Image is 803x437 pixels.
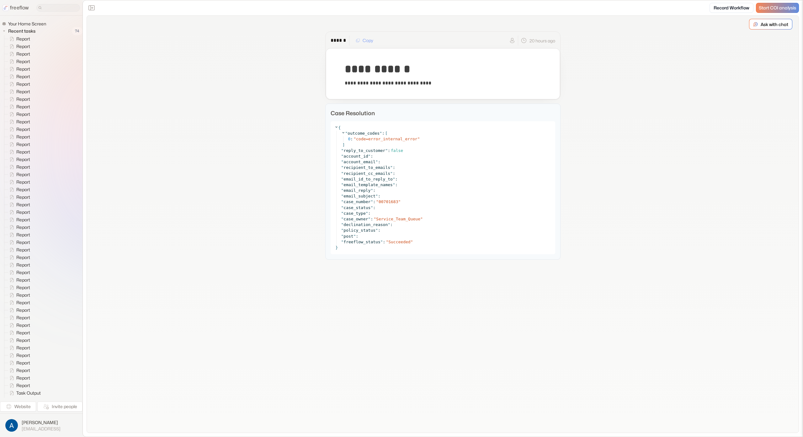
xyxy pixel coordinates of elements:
span: email_reply [343,188,370,193]
a: Your Home Screen [2,21,49,27]
a: Report [4,344,33,352]
span: email_subject [343,194,375,198]
span: Report [15,247,32,253]
span: " [354,137,356,141]
span: Report [15,232,32,238]
a: Report [4,156,33,163]
span: " [368,154,371,159]
a: Report [4,80,33,88]
a: Report [4,95,33,103]
span: Report [15,51,32,57]
span: Report [15,111,32,117]
a: Report [4,201,33,208]
span: Report [15,186,32,193]
span: : [383,240,386,244]
a: Report [4,291,33,299]
span: 74 [72,27,82,35]
a: Report [4,299,33,306]
span: Report [15,89,32,95]
a: Report [4,50,33,58]
span: : [378,194,380,198]
span: Report [15,345,32,351]
span: : [373,199,375,204]
span: reply_to_customer [343,148,385,153]
button: [PERSON_NAME][EMAIL_ADDRESS] [4,418,79,433]
span: " [376,199,379,204]
span: " [374,217,376,221]
span: false [391,148,403,153]
span: Report [15,315,32,321]
span: Report [15,382,32,389]
button: Close the sidebar [87,3,97,13]
a: Report [4,88,33,95]
span: : [373,205,375,210]
a: Report [4,314,33,321]
span: " [388,222,390,227]
span: " [341,148,344,153]
span: " [341,222,344,227]
a: Report [4,163,33,171]
a: Report [4,374,33,382]
span: outcome_codes [348,131,380,136]
a: Report [4,103,33,111]
a: freeflow [3,4,29,12]
span: : [393,171,395,176]
span: Report [15,307,32,313]
a: Task Output [4,389,43,397]
a: Report [4,133,33,141]
a: Report [4,148,33,156]
span: Your Home Screen [7,21,48,27]
span: Report [15,119,32,125]
span: Report [15,141,32,148]
span: case_status [343,205,370,210]
span: 00701683 [379,199,398,204]
a: Report [4,43,33,50]
span: Service_Team_Queue [376,217,420,221]
span: Report [15,337,32,343]
a: Record Workflow [710,3,753,13]
a: Report [4,269,33,276]
span: Report [15,58,32,65]
span: " [380,131,382,136]
a: Report [4,171,33,178]
span: : [378,228,380,233]
span: : [382,131,385,136]
span: : [393,165,395,170]
a: Report [4,359,33,367]
span: ] [343,143,345,147]
span: : [378,159,380,164]
a: Report [4,337,33,344]
span: " [345,131,348,136]
a: Report [4,321,33,329]
a: Report [4,216,33,224]
span: " [341,165,344,170]
span: [EMAIL_ADDRESS] [22,426,61,432]
a: Report [4,58,33,65]
span: Report [15,254,32,261]
span: Report [15,269,32,276]
span: " [411,240,413,244]
span: " [375,228,378,233]
span: Report [15,352,32,359]
span: : [350,137,353,141]
span: " [420,217,423,221]
a: Report [4,193,33,201]
span: email_template_names [343,182,393,187]
span: " [341,205,344,210]
span: Report [15,179,32,185]
p: freeflow [10,4,29,12]
span: " [393,177,395,181]
span: : [370,217,373,221]
span: Report [15,81,32,87]
span: Report [15,284,32,291]
span: case_number [343,199,370,204]
a: Report [4,276,33,284]
span: Report [15,292,32,298]
a: Start COI analysis [756,3,799,13]
span: case_type [343,211,365,216]
a: Report [4,367,33,374]
a: Report [4,254,33,261]
span: " [341,228,344,233]
span: " [341,154,344,159]
span: " [341,211,344,216]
